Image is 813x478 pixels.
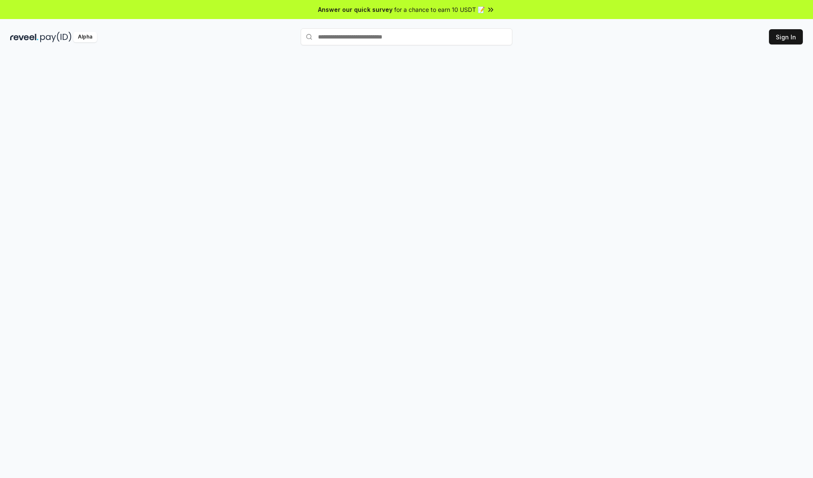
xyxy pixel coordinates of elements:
span: for a chance to earn 10 USDT 📝 [394,5,485,14]
img: reveel_dark [10,32,39,42]
div: Alpha [73,32,97,42]
button: Sign In [769,29,803,44]
img: pay_id [40,32,72,42]
span: Answer our quick survey [318,5,393,14]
